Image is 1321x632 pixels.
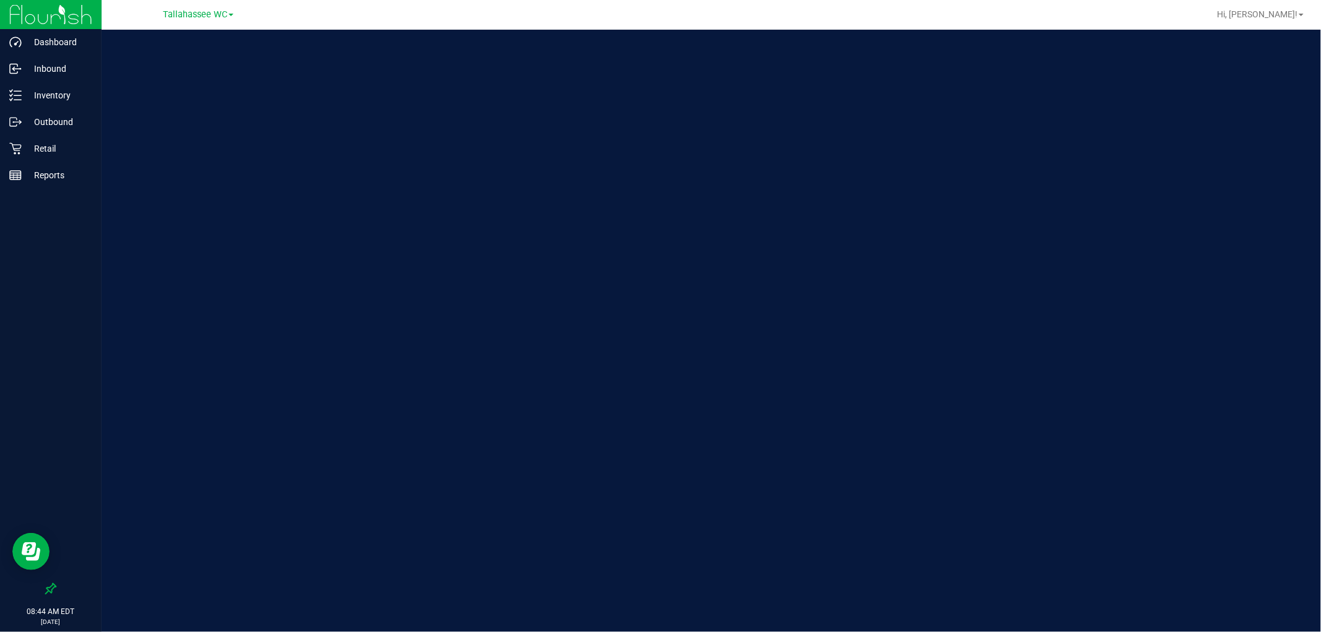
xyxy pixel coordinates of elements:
span: Tallahassee WC [163,9,227,20]
inline-svg: Inventory [9,89,22,102]
p: Inventory [22,88,96,103]
inline-svg: Dashboard [9,36,22,48]
p: Dashboard [22,35,96,50]
p: Retail [22,141,96,156]
p: Inbound [22,61,96,76]
span: Hi, [PERSON_NAME]! [1217,9,1297,19]
p: [DATE] [6,617,96,626]
label: Pin the sidebar to full width on large screens [45,582,57,595]
p: Outbound [22,115,96,129]
iframe: Resource center [12,533,50,570]
p: 08:44 AM EDT [6,606,96,617]
inline-svg: Reports [9,169,22,181]
inline-svg: Outbound [9,116,22,128]
inline-svg: Inbound [9,63,22,75]
p: Reports [22,168,96,183]
inline-svg: Retail [9,142,22,155]
iframe: Resource center unread badge [37,531,51,546]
